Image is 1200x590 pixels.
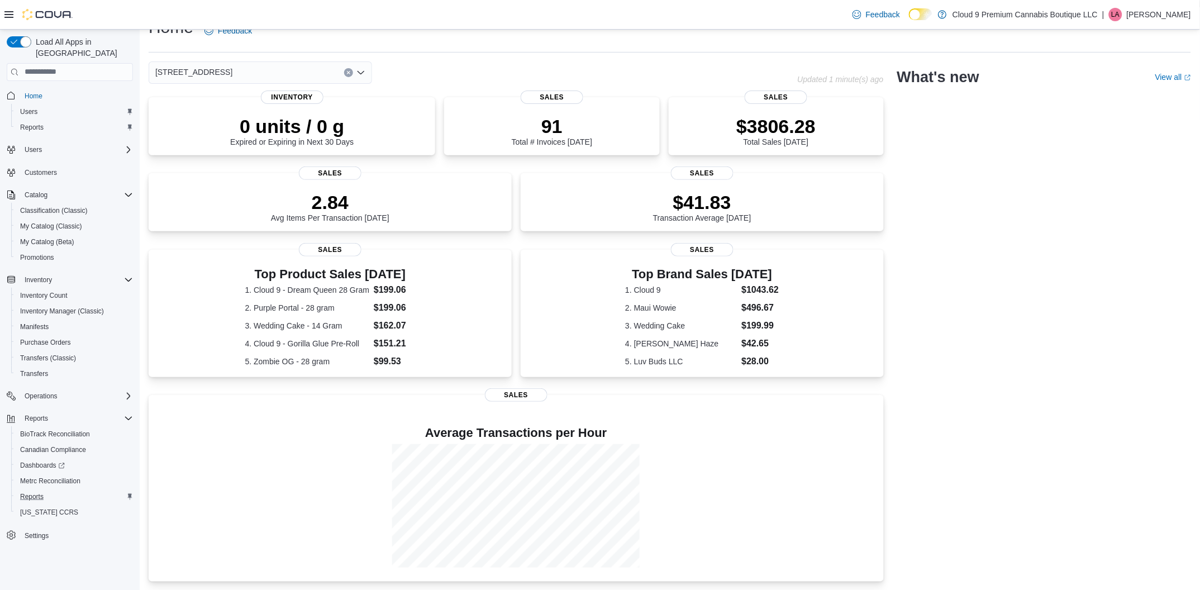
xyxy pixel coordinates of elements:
button: Inventory Count [11,288,137,303]
span: My Catalog (Classic) [20,222,82,231]
span: Inventory Count [16,289,133,302]
span: Promotions [16,251,133,264]
a: Reports [16,490,48,503]
span: Sales [745,91,807,104]
span: Home [20,89,133,103]
button: Promotions [11,250,137,265]
span: Inventory [20,273,133,287]
span: My Catalog (Classic) [16,220,133,233]
img: Cova [22,9,73,20]
button: Canadian Compliance [11,442,137,458]
span: Inventory [25,275,52,284]
span: Catalog [20,188,133,202]
span: Users [20,107,37,116]
span: Settings [20,528,133,542]
a: Feedback [200,20,256,42]
span: Users [25,145,42,154]
a: My Catalog (Beta) [16,235,79,249]
span: Transfers (Classic) [16,351,133,365]
button: Reports [11,489,137,505]
span: Transfers (Classic) [20,354,76,363]
p: Cloud 9 Premium Cannabis Boutique LLC [953,8,1098,21]
span: Operations [25,392,58,401]
div: Transaction Average [DATE] [653,191,751,222]
span: Customers [25,168,57,177]
span: LA [1112,8,1120,21]
span: Manifests [16,320,133,334]
span: Sales [521,91,583,104]
span: Dashboards [16,459,133,472]
a: Customers [20,166,61,179]
dt: 4. Cloud 9 - Gorilla Glue Pre-Roll [245,338,370,349]
p: $41.83 [653,191,751,213]
span: Canadian Compliance [16,443,133,456]
span: Dashboards [20,461,65,470]
span: Promotions [20,253,54,262]
p: $3806.28 [736,115,816,137]
h4: Average Transactions per Hour [158,426,875,440]
span: Reports [20,123,44,132]
span: Inventory Count [20,291,68,300]
span: Canadian Compliance [20,445,86,454]
dd: $151.21 [374,337,415,350]
dd: $199.06 [374,301,415,315]
span: Classification (Classic) [16,204,133,217]
button: Manifests [11,319,137,335]
button: Users [2,142,137,158]
div: Logan Albert [1109,8,1122,21]
span: Feedback [866,9,900,20]
span: Metrc Reconciliation [16,474,133,488]
dt: 1. Cloud 9 - Dream Queen 28 Gram [245,284,370,296]
h3: Top Product Sales [DATE] [245,268,416,281]
p: Updated 1 minute(s) ago [798,75,884,84]
a: Settings [20,529,53,543]
a: View allExternal link [1155,73,1191,82]
button: Operations [20,389,62,403]
dd: $99.53 [374,355,415,368]
button: My Catalog (Beta) [11,234,137,250]
span: Transfers [16,367,133,380]
span: Reports [16,121,133,134]
p: [PERSON_NAME] [1127,8,1191,21]
a: Transfers (Classic) [16,351,80,365]
span: Inventory [261,91,323,104]
span: Sales [671,166,734,180]
span: Sales [299,243,361,256]
button: Inventory [2,272,137,288]
a: Transfers [16,367,53,380]
span: Manifests [20,322,49,331]
button: BioTrack Reconciliation [11,426,137,442]
p: | [1102,8,1104,21]
div: Expired or Expiring in Next 30 Days [230,115,354,146]
span: [STREET_ADDRESS] [155,65,232,79]
dt: 5. Luv Buds LLC [625,356,737,367]
h3: Top Brand Sales [DATE] [625,268,779,281]
span: Washington CCRS [16,506,133,519]
span: BioTrack Reconciliation [20,430,90,439]
span: Classification (Classic) [20,206,88,215]
button: Reports [11,120,137,135]
button: Catalog [20,188,52,202]
span: Reports [20,492,44,501]
a: My Catalog (Classic) [16,220,87,233]
input: Dark Mode [909,8,932,20]
span: Feedback [218,25,252,36]
a: Classification (Classic) [16,204,92,217]
dt: 2. Maui Wowie [625,302,737,313]
a: Inventory Count [16,289,72,302]
span: Load All Apps in [GEOGRAPHIC_DATA] [31,36,133,59]
span: Sales [671,243,734,256]
span: Customers [20,165,133,179]
a: Reports [16,121,48,134]
button: Users [20,143,46,156]
dd: $162.07 [374,319,415,332]
span: Operations [20,389,133,403]
span: Home [25,92,42,101]
dd: $1043.62 [742,283,779,297]
span: Sales [299,166,361,180]
span: My Catalog (Beta) [16,235,133,249]
p: 0 units / 0 g [230,115,354,137]
dt: 2. Purple Portal - 28 gram [245,302,370,313]
button: Transfers (Classic) [11,350,137,366]
dd: $28.00 [742,355,779,368]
